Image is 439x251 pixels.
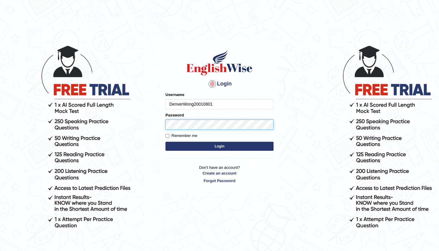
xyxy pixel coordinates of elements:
p: Don't have an account? [165,165,274,183]
label: Password [165,112,184,118]
button: Login [165,142,274,151]
label: Username [165,92,184,98]
input: Remember me [165,134,169,138]
img: Logo of English Wise sign in for intelligent practice with AI [185,49,254,76]
h4: Login [165,79,274,89]
label: Remember me [165,133,197,139]
a: Forgot Password [165,178,274,184]
a: Create an account [165,170,274,176]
